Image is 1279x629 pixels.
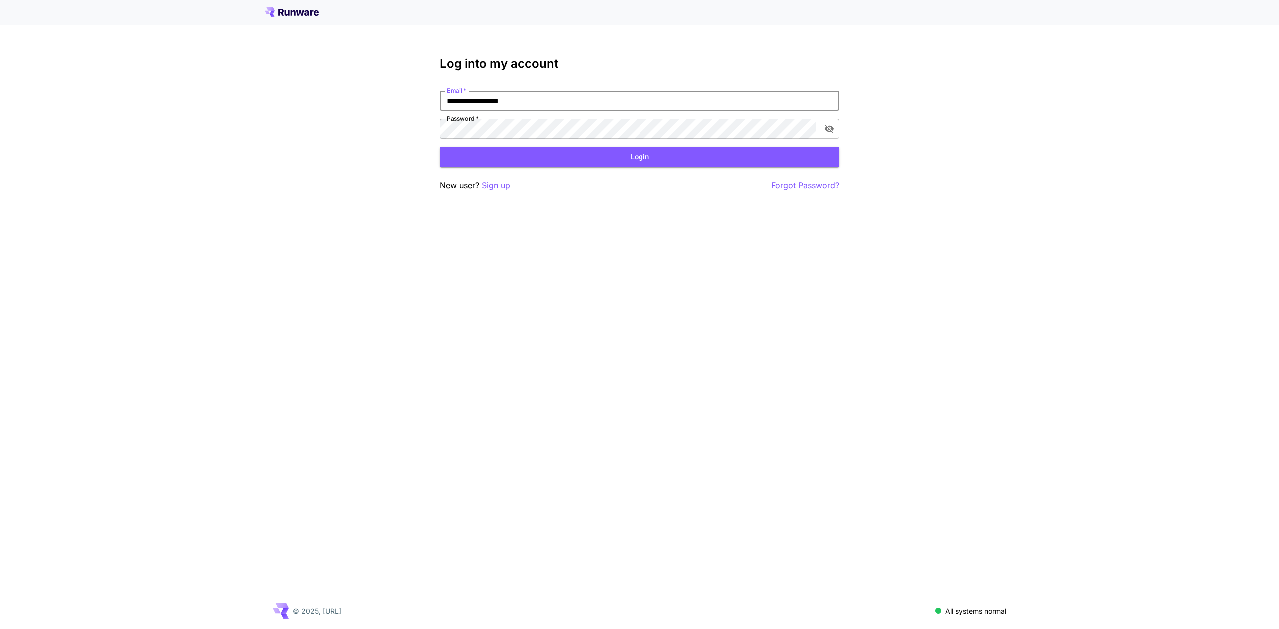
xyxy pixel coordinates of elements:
[482,179,510,192] button: Sign up
[440,147,839,167] button: Login
[293,606,341,616] p: © 2025, [URL]
[771,179,839,192] button: Forgot Password?
[440,57,839,71] h3: Log into my account
[440,179,510,192] p: New user?
[447,86,466,95] label: Email
[820,120,838,138] button: toggle password visibility
[447,114,479,123] label: Password
[945,606,1006,616] p: All systems normal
